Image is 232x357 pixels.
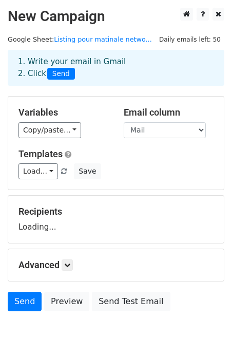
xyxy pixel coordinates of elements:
[54,35,152,43] a: Listing pour matinale netwo...
[92,292,170,311] a: Send Test Email
[47,68,75,80] span: Send
[18,163,58,179] a: Load...
[8,35,152,43] small: Google Sheet:
[124,107,214,118] h5: Email column
[18,206,214,233] div: Loading...
[156,34,224,45] span: Daily emails left: 50
[18,122,81,138] a: Copy/paste...
[8,8,224,25] h2: New Campaign
[18,206,214,217] h5: Recipients
[74,163,101,179] button: Save
[8,292,42,311] a: Send
[18,107,108,118] h5: Variables
[18,259,214,271] h5: Advanced
[18,148,63,159] a: Templates
[156,35,224,43] a: Daily emails left: 50
[10,56,222,80] div: 1. Write your email in Gmail 2. Click
[44,292,89,311] a: Preview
